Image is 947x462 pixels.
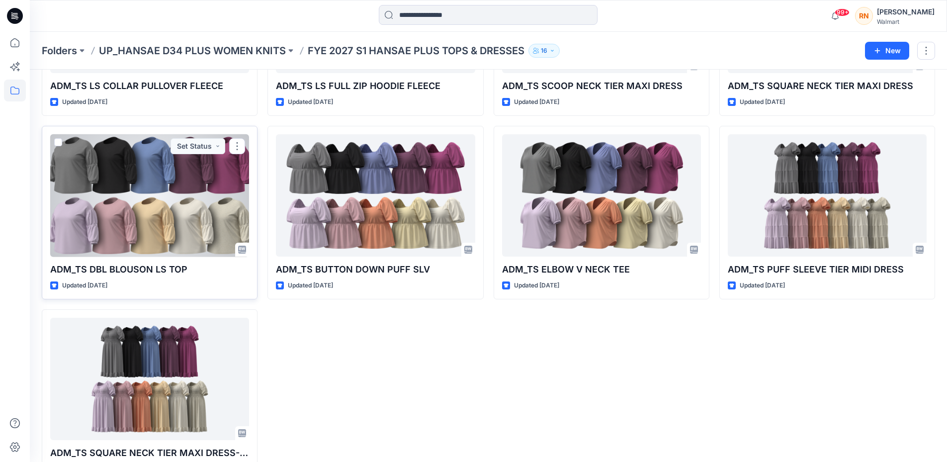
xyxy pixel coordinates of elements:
[502,79,701,93] p: ADM_TS SCOOP NECK TIER MAXI DRESS
[740,280,785,291] p: Updated [DATE]
[728,134,927,257] a: ADM_TS PUFF SLEEVE TIER MIDI DRESS
[62,97,107,107] p: Updated [DATE]
[835,8,850,16] span: 99+
[514,280,559,291] p: Updated [DATE]
[42,44,77,58] a: Folders
[502,263,701,277] p: ADM_TS ELBOW V NECK TEE
[502,134,701,257] a: ADM_TS ELBOW V NECK TEE
[528,44,560,58] button: 16
[50,79,249,93] p: ADM_TS LS COLLAR PULLOVER FLEECE
[541,45,547,56] p: 16
[99,44,286,58] a: UP_HANSAE D34 PLUS WOMEN KNITS
[276,134,475,257] a: ADM_TS BUTTON DOWN PUFF SLV
[855,7,873,25] div: RN
[288,280,333,291] p: Updated [DATE]
[50,263,249,277] p: ADM_TS DBL BLOUSON LS TOP
[288,97,333,107] p: Updated [DATE]
[514,97,559,107] p: Updated [DATE]
[865,42,909,60] button: New
[276,263,475,277] p: ADM_TS BUTTON DOWN PUFF SLV
[877,6,935,18] div: [PERSON_NAME]
[50,446,249,460] p: ADM_TS SQUARE NECK TIER MAXI DRESS-RAGLAN
[50,318,249,441] a: ADM_TS SQUARE NECK TIER MAXI DRESS-RAGLAN
[728,79,927,93] p: ADM_TS SQUARE NECK TIER MAXI DRESS
[62,280,107,291] p: Updated [DATE]
[877,18,935,25] div: Walmart
[276,79,475,93] p: ADM_TS LS FULL ZIP HOODIE FLEECE
[308,44,524,58] p: FYE 2027 S1 HANSAE PLUS TOPS & DRESSES
[740,97,785,107] p: Updated [DATE]
[50,134,249,257] a: ADM_TS DBL BLOUSON LS TOP
[728,263,927,277] p: ADM_TS PUFF SLEEVE TIER MIDI DRESS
